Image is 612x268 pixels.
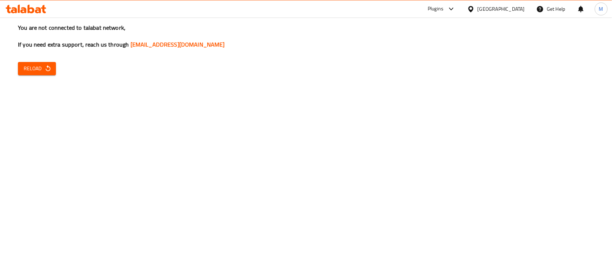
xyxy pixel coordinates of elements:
[24,64,50,73] span: Reload
[428,5,443,13] div: Plugins
[478,5,525,13] div: [GEOGRAPHIC_DATA]
[131,39,225,50] a: [EMAIL_ADDRESS][DOMAIN_NAME]
[18,62,56,75] button: Reload
[18,24,594,49] h3: You are not connected to talabat network, If you need extra support, reach us through
[599,5,603,13] span: M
